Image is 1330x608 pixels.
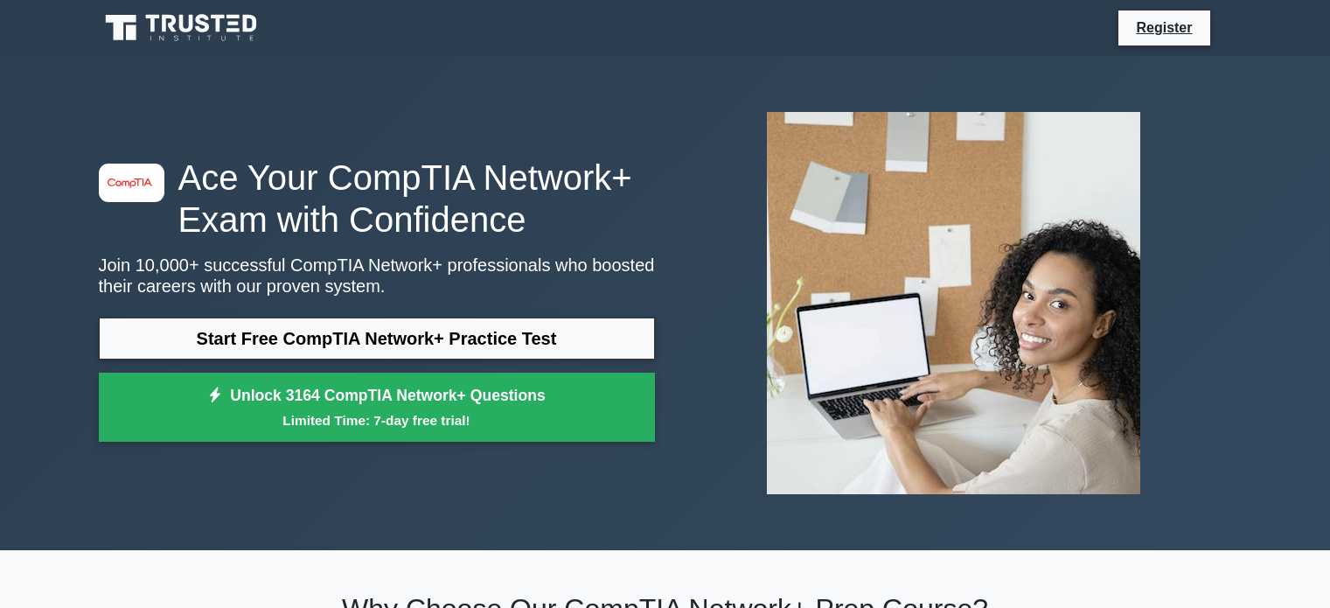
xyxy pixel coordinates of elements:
[99,157,655,241] h1: Ace Your CompTIA Network+ Exam with Confidence
[99,373,655,443] a: Unlock 3164 CompTIA Network+ QuestionsLimited Time: 7-day free trial!
[99,318,655,360] a: Start Free CompTIA Network+ Practice Test
[99,255,655,297] p: Join 10,000+ successful CompTIA Network+ professionals who boosted their careers with our proven ...
[1125,17,1202,38] a: Register
[121,410,633,430] small: Limited Time: 7-day free trial!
